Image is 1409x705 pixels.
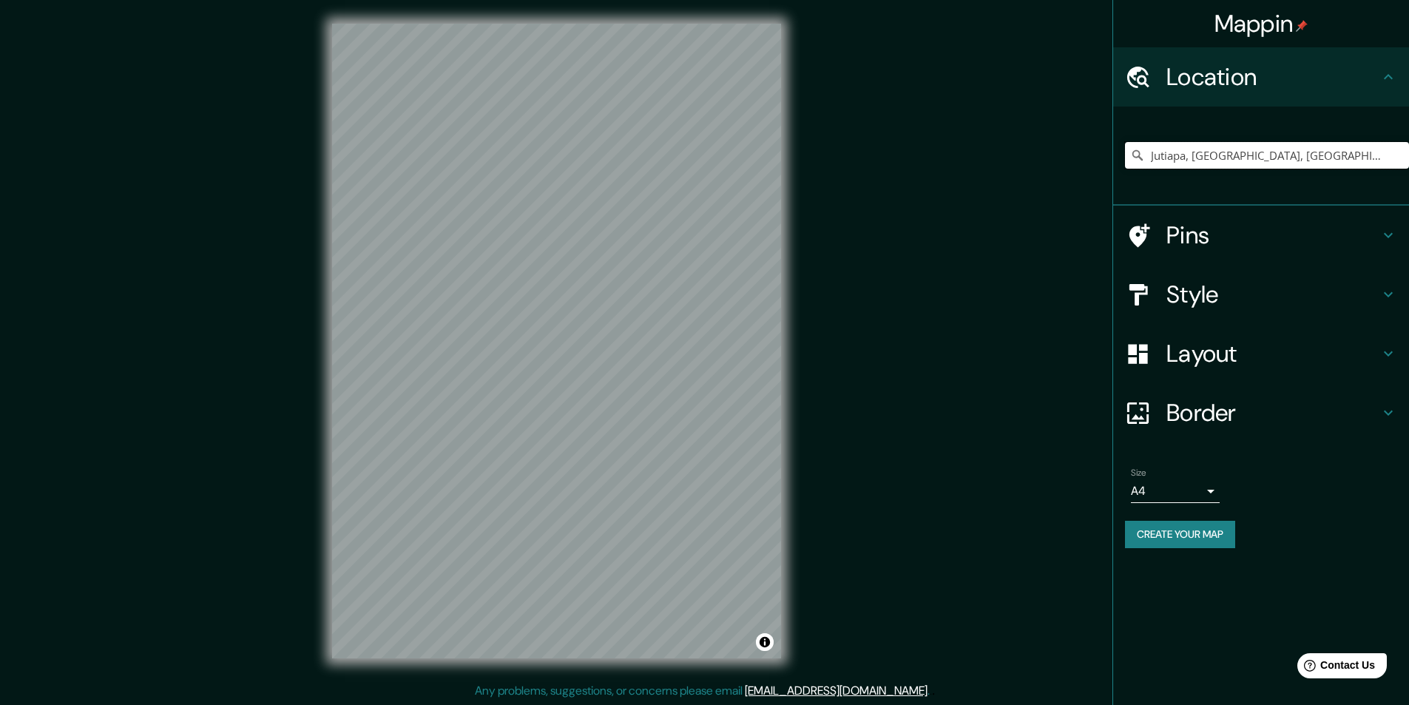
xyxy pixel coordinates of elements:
[930,682,932,700] div: .
[1113,47,1409,107] div: Location
[932,682,935,700] div: .
[475,682,930,700] p: Any problems, suggestions, or concerns please email .
[1166,62,1379,92] h4: Location
[1113,265,1409,324] div: Style
[1125,142,1409,169] input: Pick your city or area
[1113,383,1409,442] div: Border
[332,24,781,658] canvas: Map
[1166,398,1379,428] h4: Border
[1214,9,1308,38] h4: Mappin
[1113,324,1409,383] div: Layout
[1131,467,1146,479] label: Size
[1277,647,1393,689] iframe: Help widget launcher
[1166,220,1379,250] h4: Pins
[1296,20,1308,32] img: pin-icon.png
[1113,206,1409,265] div: Pins
[745,683,927,698] a: [EMAIL_ADDRESS][DOMAIN_NAME]
[1166,339,1379,368] h4: Layout
[1131,479,1220,503] div: A4
[1166,280,1379,309] h4: Style
[756,633,774,651] button: Toggle attribution
[1125,521,1235,548] button: Create your map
